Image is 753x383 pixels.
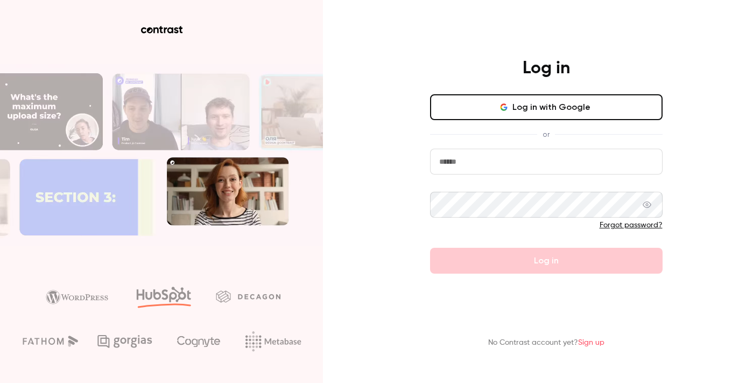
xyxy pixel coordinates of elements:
span: or [537,129,555,140]
a: Sign up [578,339,604,346]
button: Log in with Google [430,94,663,120]
img: decagon [216,290,280,302]
a: Forgot password? [600,221,663,229]
p: No Contrast account yet? [488,337,604,349]
h4: Log in [523,58,570,79]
